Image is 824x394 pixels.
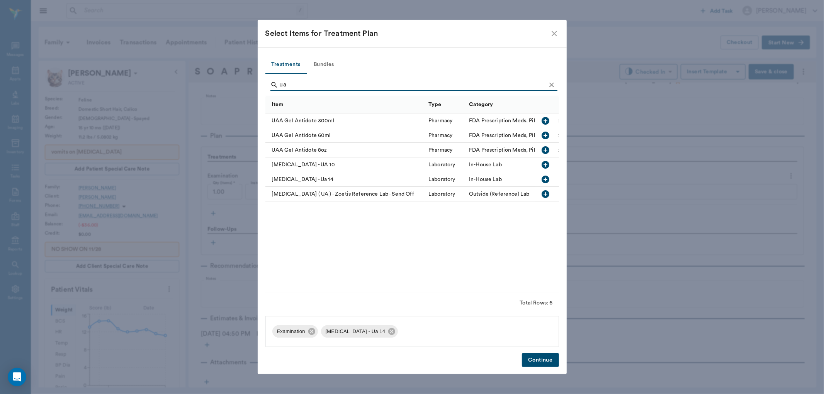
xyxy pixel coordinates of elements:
div: Item [265,96,425,113]
div: [MEDICAL_DATA] - Ua 14 [265,172,425,187]
div: Total Rows: 6 [520,299,553,307]
div: Pharmacy [428,132,452,139]
div: Category [469,94,493,115]
span: Examination [272,328,310,335]
div: [MEDICAL_DATA] ( UA ) - Zoetis Reference Lab - Send Off [265,187,425,201]
button: Clear [546,79,557,91]
div: FDA Prescription Meds, Pill, Cap, Liquid, Etc. [469,146,581,154]
div: Laboratory [428,161,455,169]
div: Type [428,94,442,115]
span: [MEDICAL_DATA] - Ua 14 [321,328,390,335]
div: UAA Gel Antidote 8oz [265,143,425,157]
button: close [550,29,559,38]
button: Bundles [307,56,341,74]
div: Open Intercom Messenger [8,368,26,386]
div: Type [425,96,465,113]
div: FDA Prescription Meds, Pill, Cap, Liquid, Etc. [469,132,581,139]
input: Find a treatment [280,79,546,91]
div: Pharmacy [428,117,452,125]
div: In-House Lab [469,176,502,183]
button: Continue [522,353,559,367]
div: Search [270,79,557,93]
div: UAA Gel Antidote 60ml [265,128,425,143]
div: Laboratory [428,176,455,183]
div: Category [465,96,610,113]
div: Examination [272,325,318,338]
button: Treatments [265,56,307,74]
div: [MEDICAL_DATA] - Ua 14 [321,325,398,338]
div: Pharmacy [428,146,452,154]
div: Select Items for Treatment Plan [265,27,550,40]
div: Item [272,94,284,115]
div: Outside (Reference) Lab [469,190,529,198]
div: [MEDICAL_DATA] - UA 10 [265,157,425,172]
div: Laboratory [428,190,455,198]
div: In-House Lab [469,161,502,169]
div: UAA Gel Antidote 300ml [265,113,425,128]
div: FDA Prescription Meds, Pill, Cap, Liquid, Etc. [469,117,581,125]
